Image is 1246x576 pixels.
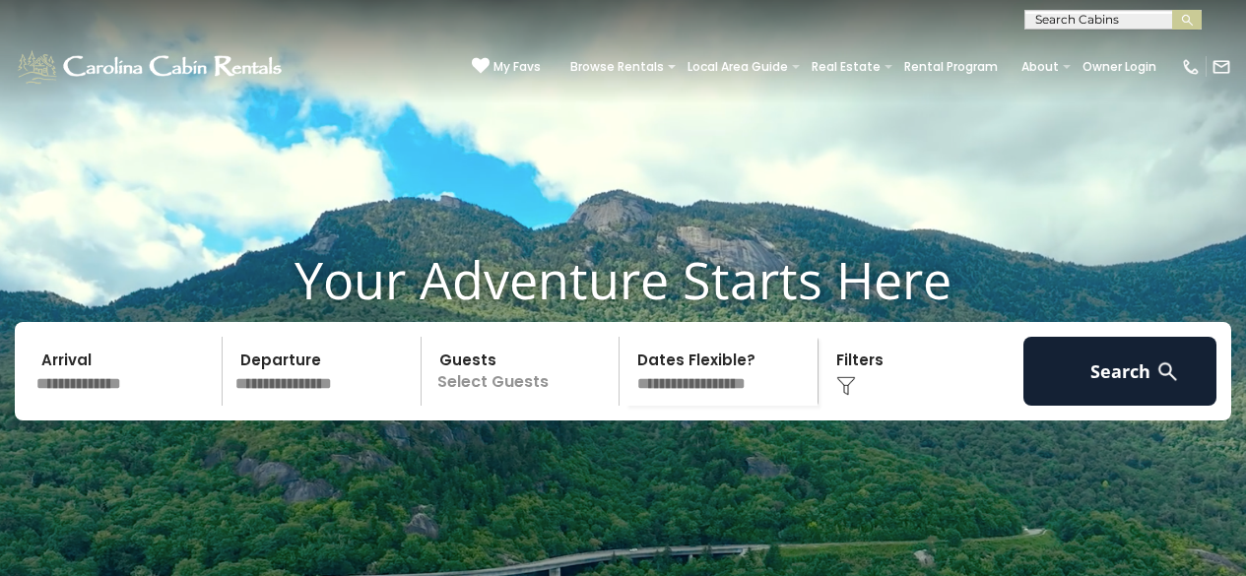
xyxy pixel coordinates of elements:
p: Select Guests [427,337,620,406]
a: My Favs [472,57,541,77]
button: Search [1023,337,1216,406]
img: mail-regular-white.png [1212,57,1231,77]
span: My Favs [493,58,541,76]
a: Real Estate [802,53,890,81]
a: Rental Program [894,53,1008,81]
img: filter--v1.png [836,376,856,396]
img: phone-regular-white.png [1181,57,1201,77]
img: White-1-1-2.png [15,47,288,87]
a: Local Area Guide [678,53,798,81]
img: search-regular-white.png [1155,359,1180,384]
a: Owner Login [1073,53,1166,81]
a: About [1012,53,1069,81]
a: Browse Rentals [560,53,674,81]
h1: Your Adventure Starts Here [15,249,1231,310]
